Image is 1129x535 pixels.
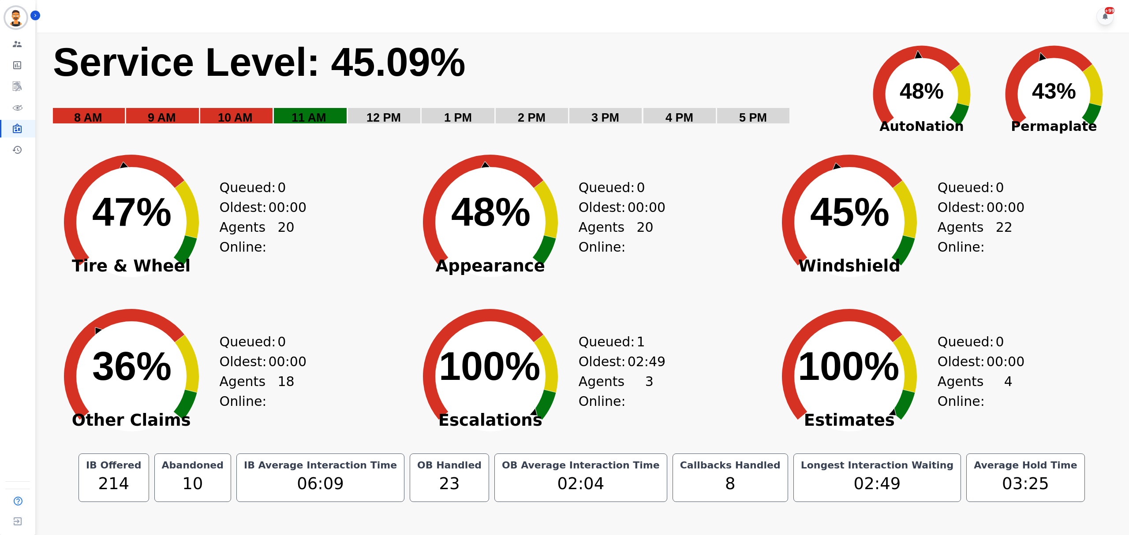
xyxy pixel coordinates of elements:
span: Escalations [402,416,579,425]
div: Queued: [579,332,645,352]
text: 11 AM [292,111,326,124]
span: AutoNation [856,116,988,136]
div: Oldest: [220,197,286,217]
text: 12 PM [366,111,401,124]
div: Agents Online: [938,372,1013,411]
span: 22 [996,217,1013,257]
div: Agents Online: [220,372,295,411]
div: 03:25 [972,472,1079,496]
div: 10 [160,472,225,496]
div: Queued: [220,178,286,197]
div: Abandoned [160,459,225,472]
text: 5 PM [739,111,767,124]
div: 8 [678,472,782,496]
div: 214 [84,472,143,496]
div: Longest Interaction Waiting [799,459,956,472]
div: Average Hold Time [972,459,1079,472]
div: 02:49 [799,472,956,496]
span: 00:00 [987,197,1024,217]
div: IB Average Interaction Time [242,459,399,472]
text: 10 AM [218,111,253,124]
text: 45% [810,190,890,234]
span: 02:49 [628,352,665,372]
span: Windshield [761,262,938,271]
span: 1 [636,332,645,352]
span: 4 [1004,372,1013,411]
div: OB Average Interaction Time [500,459,662,472]
span: Appearance [402,262,579,271]
span: Estimates [761,416,938,425]
span: 00:00 [987,352,1024,372]
div: OB Handled [415,459,483,472]
div: Oldest: [938,197,1004,217]
text: 43% [1032,79,1076,104]
div: Oldest: [938,352,1004,372]
div: Agents Online: [579,217,654,257]
span: 00:00 [269,197,307,217]
div: Queued: [938,178,1004,197]
text: 3 PM [591,111,619,124]
span: 20 [277,217,294,257]
text: 48% [451,190,531,234]
span: 18 [277,372,294,411]
div: Agents Online: [938,217,1013,257]
span: 20 [637,217,654,257]
text: 9 AM [148,111,176,124]
svg: Service Level: 0% [52,38,850,137]
text: 1 PM [444,111,472,124]
div: Agents Online: [579,372,654,411]
span: 0 [277,178,286,197]
div: 06:09 [242,472,399,496]
div: Oldest: [220,352,286,372]
div: IB Offered [84,459,143,472]
text: 8 AM [74,111,102,124]
span: 0 [996,332,1004,352]
span: Other Claims [43,416,220,425]
div: Queued: [579,178,645,197]
span: 0 [277,332,286,352]
span: 00:00 [269,352,307,372]
span: Tire & Wheel [43,262,220,271]
div: 23 [415,472,483,496]
img: Bordered avatar [5,7,26,28]
text: 100% [798,344,899,388]
div: Oldest: [579,352,645,372]
div: 02:04 [500,472,662,496]
span: Permaplate [988,116,1120,136]
div: Queued: [220,332,286,352]
text: 100% [439,344,540,388]
text: 4 PM [665,111,693,124]
span: 0 [636,178,645,197]
span: 0 [996,178,1004,197]
text: 2 PM [518,111,546,124]
div: +99 [1105,7,1114,14]
text: 48% [900,79,944,104]
span: 00:00 [628,197,665,217]
text: 36% [92,344,172,388]
div: Callbacks Handled [678,459,782,472]
text: Service Level: 45.09% [53,40,466,84]
div: Agents Online: [220,217,295,257]
div: Oldest: [579,197,645,217]
span: 3 [645,372,654,411]
div: Queued: [938,332,1004,352]
text: 47% [92,190,172,234]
